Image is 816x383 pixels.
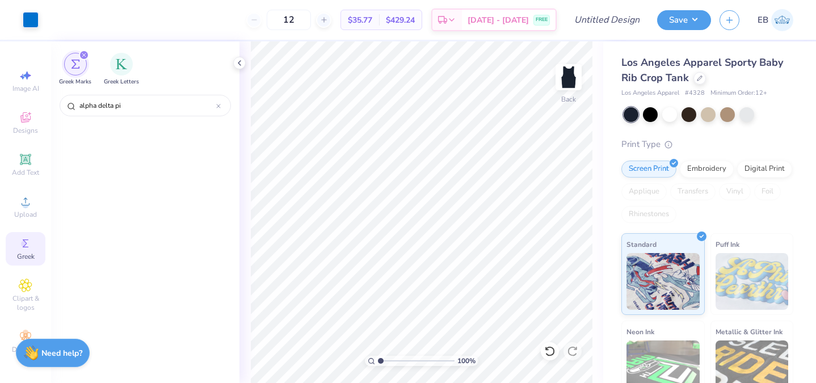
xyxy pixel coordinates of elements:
span: Metallic & Glitter Ink [716,326,783,338]
div: Transfers [670,183,716,200]
span: Puff Ink [716,238,739,250]
div: filter for Greek Marks [59,53,91,86]
span: Los Angeles Apparel [621,89,679,98]
span: Neon Ink [626,326,654,338]
img: Standard [626,253,700,310]
div: Vinyl [719,183,751,200]
span: Standard [626,238,657,250]
button: filter button [59,53,91,86]
span: Add Text [12,168,39,177]
span: Greek Letters [104,78,139,86]
div: Rhinestones [621,206,676,223]
span: [DATE] - [DATE] [468,14,529,26]
div: Applique [621,183,667,200]
span: Greek [17,252,35,261]
div: Print Type [621,138,793,151]
div: Foil [754,183,781,200]
input: Try "Alpha" [78,100,216,111]
img: Greek Marks Image [71,60,80,69]
input: Untitled Design [565,9,649,31]
input: – – [267,10,311,30]
span: 100 % [457,356,476,366]
div: Screen Print [621,161,676,178]
span: Minimum Order: 12 + [710,89,767,98]
span: # 4328 [685,89,705,98]
div: Digital Print [737,161,792,178]
img: Greek Letters Image [116,58,127,70]
span: $429.24 [386,14,415,26]
img: Puff Ink [716,253,789,310]
span: Image AI [12,84,39,93]
span: Clipart & logos [6,294,45,312]
button: Save [657,10,711,30]
span: Designs [13,126,38,135]
span: EB [758,14,768,27]
div: Back [561,94,576,104]
div: filter for Greek Letters [104,53,139,86]
span: Greek Marks [59,78,91,86]
span: FREE [536,16,548,24]
div: Embroidery [680,161,734,178]
span: Upload [14,210,37,219]
img: Emma Burke [771,9,793,31]
span: Los Angeles Apparel Sporty Baby Rib Crop Tank [621,56,783,85]
strong: Need help? [41,348,82,359]
span: Decorate [12,345,39,354]
span: $35.77 [348,14,372,26]
a: EB [758,9,793,31]
button: filter button [104,53,139,86]
img: Back [557,66,580,89]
